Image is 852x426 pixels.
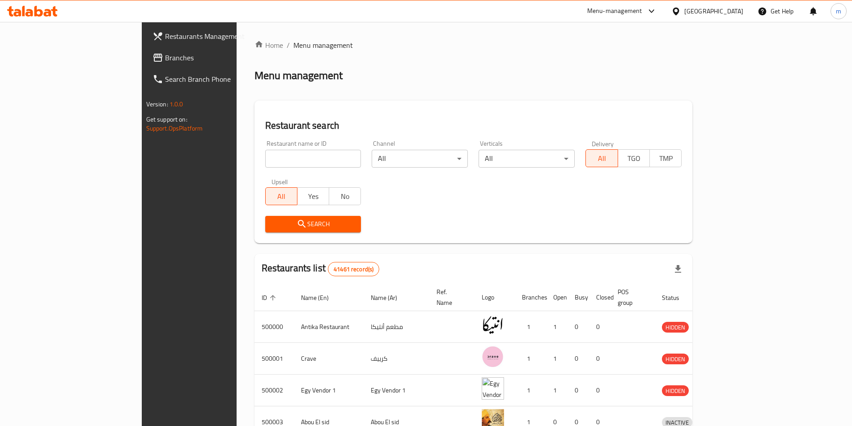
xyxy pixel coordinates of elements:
[662,322,689,333] span: HIDDEN
[482,346,504,368] img: Crave
[265,150,361,168] input: Search for restaurant name or ID..
[568,284,589,311] th: Busy
[269,190,294,203] span: All
[649,149,682,167] button: TMP
[364,343,429,375] td: كرييف
[287,40,290,51] li: /
[589,152,614,165] span: All
[622,152,646,165] span: TGO
[301,292,340,303] span: Name (En)
[684,6,743,16] div: [GEOGRAPHIC_DATA]
[546,375,568,406] td: 1
[364,375,429,406] td: Egy Vendor 1
[265,187,297,205] button: All
[165,31,277,42] span: Restaurants Management
[592,140,614,147] label: Delivery
[662,386,689,396] span: HIDDEN
[262,292,279,303] span: ID
[546,311,568,343] td: 1
[482,314,504,336] img: Antika Restaurant
[568,311,589,343] td: 0
[546,343,568,375] td: 1
[145,47,284,68] a: Branches
[662,354,689,364] span: HIDDEN
[568,343,589,375] td: 0
[170,98,183,110] span: 1.0.0
[294,343,364,375] td: Crave
[589,311,610,343] td: 0
[293,40,353,51] span: Menu management
[515,375,546,406] td: 1
[479,150,575,168] div: All
[165,52,277,63] span: Branches
[262,262,380,276] h2: Restaurants list
[271,178,288,185] label: Upsell
[568,375,589,406] td: 0
[294,311,364,343] td: Antika Restaurant
[329,187,361,205] button: No
[364,311,429,343] td: مطعم أنتيكا
[371,292,409,303] span: Name (Ar)
[836,6,841,16] span: m
[662,385,689,396] div: HIDDEN
[587,6,642,17] div: Menu-management
[618,149,650,167] button: TGO
[585,149,618,167] button: All
[589,343,610,375] td: 0
[589,284,610,311] th: Closed
[515,284,546,311] th: Branches
[146,122,203,134] a: Support.OpsPlatform
[265,216,361,232] button: Search
[515,343,546,375] td: 1
[254,68,343,83] h2: Menu management
[653,152,678,165] span: TMP
[589,375,610,406] td: 0
[145,25,284,47] a: Restaurants Management
[618,287,644,308] span: POS group
[515,311,546,343] td: 1
[145,68,284,90] a: Search Branch Phone
[146,114,187,125] span: Get support on:
[265,119,682,132] h2: Restaurant search
[372,150,468,168] div: All
[301,190,326,203] span: Yes
[328,265,379,274] span: 41461 record(s)
[475,284,515,311] th: Logo
[482,377,504,400] img: Egy Vendor 1
[667,258,689,280] div: Export file
[328,262,379,276] div: Total records count
[437,287,464,308] span: Ref. Name
[254,40,693,51] nav: breadcrumb
[662,292,691,303] span: Status
[146,98,168,110] span: Version:
[297,187,329,205] button: Yes
[546,284,568,311] th: Open
[272,219,354,230] span: Search
[165,74,277,84] span: Search Branch Phone
[333,190,357,203] span: No
[294,375,364,406] td: Egy Vendor 1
